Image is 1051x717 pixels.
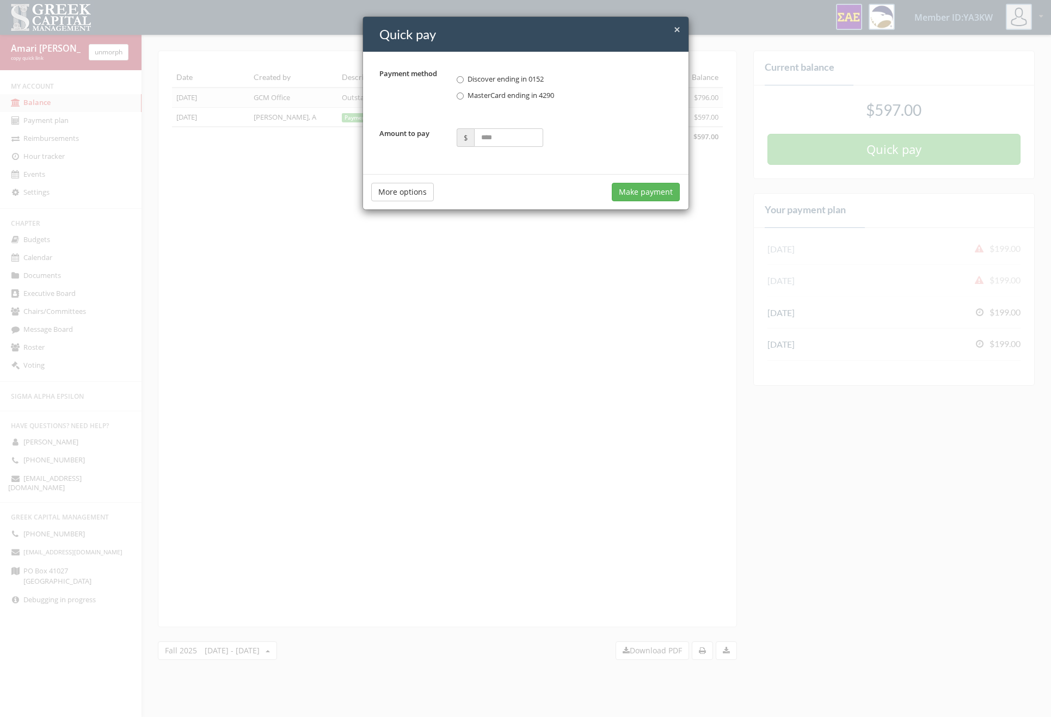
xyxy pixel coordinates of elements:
[457,128,474,147] span: $
[457,76,464,83] input: Discover ending in 0152
[457,92,464,100] input: MasterCard ending in 4290
[371,69,448,79] label: Payment method
[468,90,554,100] span: MasterCard ending in 4290
[371,183,434,201] button: More options
[674,22,680,37] span: ×
[379,25,680,44] h4: Quick pay
[371,128,448,139] label: Amount to pay
[468,74,544,84] span: Discover ending in 0152
[612,183,680,201] button: Make payment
